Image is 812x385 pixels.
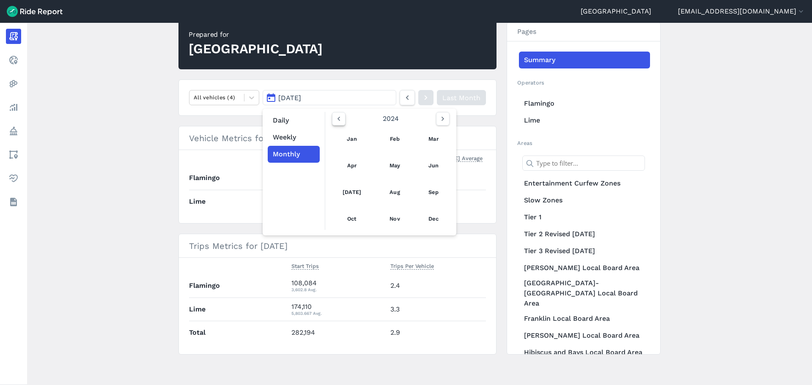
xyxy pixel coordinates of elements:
[6,100,21,115] a: Analyze
[517,139,650,147] h2: Areas
[189,40,323,58] div: [GEOGRAPHIC_DATA]
[291,302,384,317] div: 174,110
[519,52,650,68] a: Summary
[519,112,650,129] a: Lime
[6,171,21,186] a: Health
[179,126,496,150] h3: Vehicle Metrics for [DATE]
[291,278,384,293] div: 108,084
[517,79,650,87] h2: Operators
[6,52,21,68] a: Realtime
[390,261,434,271] button: Trips Per Vehicle
[419,129,448,149] a: Mar
[519,243,650,259] a: Tier 3 Revised [DATE]
[387,274,486,298] td: 2.4
[268,146,320,163] button: Monthly
[6,76,21,91] a: Heatmaps
[6,194,21,210] a: Datasets
[519,175,650,192] a: Entertainment Curfew Zones
[581,6,651,16] a: [GEOGRAPHIC_DATA]
[291,286,384,293] div: 3,602.8 Avg.
[419,182,448,202] a: Sep
[519,95,650,112] a: Flamingo
[419,209,448,229] a: Dec
[189,274,288,298] th: Flamingo
[189,321,288,344] th: Total
[333,129,370,149] a: Jan
[189,30,323,40] div: Prepared for
[333,182,370,202] a: [DATE]
[522,156,645,171] input: Type to filter...
[6,147,21,162] a: Areas
[291,261,319,270] span: Start Trips
[189,167,263,190] th: Flamingo
[189,190,263,213] th: Lime
[6,123,21,139] a: Policy
[7,6,63,17] img: Ride Report
[333,209,370,229] a: Oct
[263,90,396,105] button: [DATE]
[519,226,650,243] a: Tier 2 Revised [DATE]
[380,129,409,149] a: Feb
[519,259,650,276] a: [PERSON_NAME] Local Board Area
[519,327,650,344] a: [PERSON_NAME] Local Board Area
[189,298,288,321] th: Lime
[380,182,409,202] a: Aug
[519,344,650,361] a: Hibiscus and Bays Local Board Area
[291,309,384,317] div: 5,803.667 Avg.
[179,234,496,258] h3: Trips Metrics for [DATE]
[519,192,650,209] a: Slow Zones
[519,209,650,226] a: Tier 1
[288,321,387,344] td: 282,194
[380,156,409,176] a: May
[519,276,650,310] a: [GEOGRAPHIC_DATA]-[GEOGRAPHIC_DATA] Local Board Area
[329,112,453,126] div: 2024
[387,298,486,321] td: 3.3
[419,156,448,176] a: Jun
[333,156,370,176] a: Apr
[268,129,320,146] button: Weekly
[390,261,434,270] span: Trips Per Vehicle
[380,209,409,229] a: Nov
[519,310,650,327] a: Franklin Local Board Area
[678,6,805,16] button: [EMAIL_ADDRESS][DOMAIN_NAME]
[507,22,660,41] h3: Pages
[6,29,21,44] a: Report
[291,261,319,271] button: Start Trips
[387,321,486,344] td: 2.9
[268,112,320,129] button: Daily
[437,90,486,105] a: Last Month
[278,94,301,102] span: [DATE]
